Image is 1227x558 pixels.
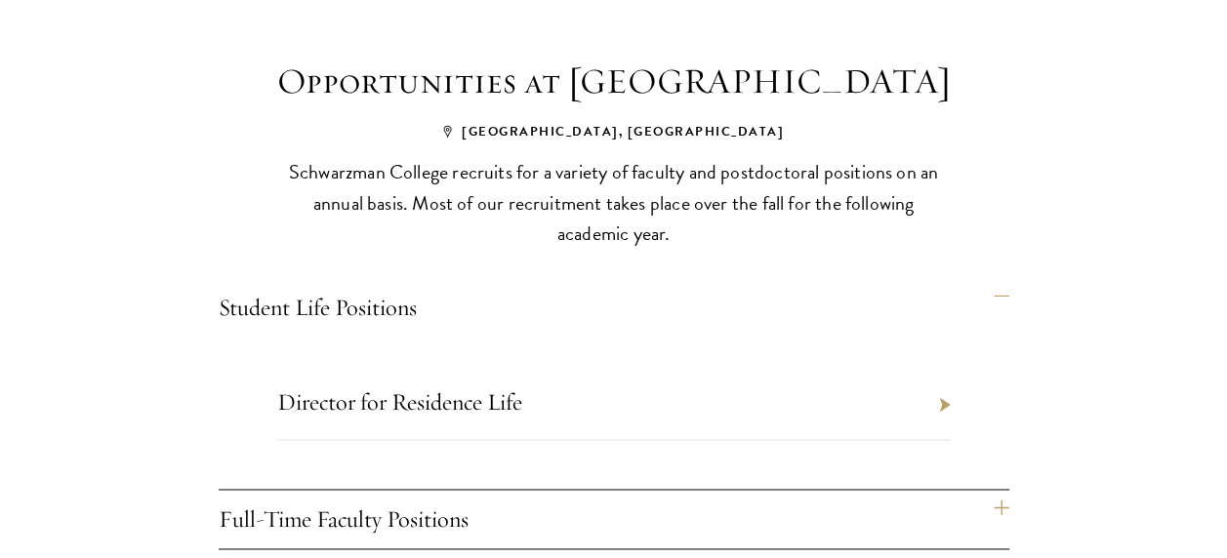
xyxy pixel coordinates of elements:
p: Schwarzman College recruits for a variety of faculty and postdoctoral positions on an annual basi... [277,157,951,249]
a: Director for Residence Life [277,387,522,417]
h4: Student Life Positions [219,278,1009,337]
h3: Opportunities at [GEOGRAPHIC_DATA] [253,55,975,106]
span: [GEOGRAPHIC_DATA], [GEOGRAPHIC_DATA] [443,122,784,141]
h4: Full-Time Faculty Positions [219,490,1009,548]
